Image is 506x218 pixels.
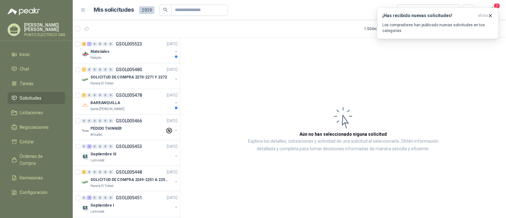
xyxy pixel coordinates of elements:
[24,33,65,37] p: PUNTO ELECTRICO SAS
[82,143,179,163] a: 0 3 0 0 0 0 GSOL005453[DATE] Company LogoSeptiembre IIILaminate
[98,196,102,200] div: 0
[8,92,65,104] a: Solicitudes
[98,170,102,174] div: 0
[8,48,65,60] a: Inicio
[92,144,97,149] div: 0
[108,119,113,123] div: 0
[82,42,86,46] div: 2
[90,107,125,112] p: Santa [PERSON_NAME]
[20,80,34,87] span: Tareas
[82,127,89,135] img: Company Logo
[20,65,29,72] span: Chat
[103,93,108,97] div: 0
[299,131,387,138] h3: Aún no has seleccionado niguna solicitud
[167,118,177,124] p: [DATE]
[116,67,142,72] p: GSOL005480
[82,119,86,123] div: 0
[167,41,177,47] p: [DATE]
[90,184,114,189] p: Panela El Trébol
[167,169,177,175] p: [DATE]
[82,170,86,174] div: 3
[382,13,475,18] h3: ¡Has recibido nuevas solicitudes!
[20,51,30,58] span: Inicio
[98,67,102,72] div: 0
[8,63,65,75] a: Chat
[98,119,102,123] div: 0
[20,174,43,181] span: Remisiones
[163,8,168,12] span: search
[87,42,92,46] div: 1
[92,93,97,97] div: 0
[116,42,142,46] p: GSOL005523
[20,124,49,131] span: Negociaciones
[103,67,108,72] div: 0
[8,78,65,90] a: Tareas
[82,40,179,60] a: 2 1 0 0 0 0 GSOL005523[DATE] Company LogoMaterialesPatojito
[82,204,89,212] img: Company Logo
[167,92,177,98] p: [DATE]
[90,81,114,86] p: Panela El Trébol
[487,4,498,16] button: 1
[103,42,108,46] div: 0
[116,144,142,149] p: GSOL005453
[82,153,89,160] img: Company Logo
[87,196,92,200] div: 4
[94,5,134,15] h1: Mis solicitudes
[87,67,92,72] div: 0
[87,93,92,97] div: 0
[382,22,493,34] p: Los compradores han publicado nuevas solicitudes en tus categorías.
[90,100,120,106] p: BARRANQUILLA
[139,6,154,14] span: 2939
[108,67,113,72] div: 0
[478,13,488,18] span: ahora
[116,119,142,123] p: GSOL005466
[167,144,177,150] p: [DATE]
[82,117,179,137] a: 0 0 0 0 0 0 GSOL005466[DATE] Company LogoPEDIDO THINNERAlmatec
[108,196,113,200] div: 0
[108,170,113,174] div: 0
[103,170,108,174] div: 0
[92,196,97,200] div: 0
[82,178,89,186] img: Company Logo
[92,42,97,46] div: 0
[20,138,34,145] span: Cotizar
[244,138,443,153] p: Explora los detalles, cotizaciones y actividad de una solicitud al seleccionarla. Obtén informaci...
[20,109,43,116] span: Licitaciones
[92,170,97,174] div: 0
[108,93,113,97] div: 0
[8,201,65,213] a: Manuales y ayuda
[82,194,179,214] a: 0 4 0 0 0 0 GSOL005451[DATE] Company LogoSeptiembre ILaminate
[116,93,142,97] p: GSOL005478
[20,153,59,167] span: Órdenes de Compra
[82,66,179,86] a: 1 0 0 0 0 0 GSOL005480[DATE] Company LogoSOLICITUD DE COMPRA 2270-2271 Y 2272Panela El Trébol
[90,49,109,55] p: Materiales
[90,209,104,214] p: Laminate
[108,144,113,149] div: 0
[167,67,177,73] p: [DATE]
[82,144,86,149] div: 0
[116,170,142,174] p: GSOL005448
[8,186,65,198] a: Configuración
[8,107,65,119] a: Licitaciones
[98,93,102,97] div: 0
[8,136,65,148] a: Cotizar
[8,121,65,133] a: Negociaciones
[24,23,65,32] p: [PERSON_NAME] [PERSON_NAME]
[82,91,179,112] a: 1 0 0 0 0 0 GSOL005478[DATE] Company LogoBARRANQUILLASanta [PERSON_NAME]
[103,119,108,123] div: 0
[82,50,89,58] img: Company Logo
[8,150,65,169] a: Órdenes de Compra
[103,196,108,200] div: 0
[8,8,40,15] img: Logo peakr
[90,126,122,132] p: PEDIDO THINNER
[92,67,97,72] div: 0
[82,168,179,189] a: 3 0 0 0 0 0 GSOL005448[DATE] Company LogoSOLICITUD DE COMPRA 2249-2251 A 2256-2258 Y 2262Panela E...
[103,144,108,149] div: 0
[98,42,102,46] div: 0
[82,67,86,72] div: 1
[92,119,97,123] div: 0
[87,144,92,149] div: 3
[108,42,113,46] div: 0
[364,24,405,34] div: 1 - 50 de 2593
[116,196,142,200] p: GSOL005451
